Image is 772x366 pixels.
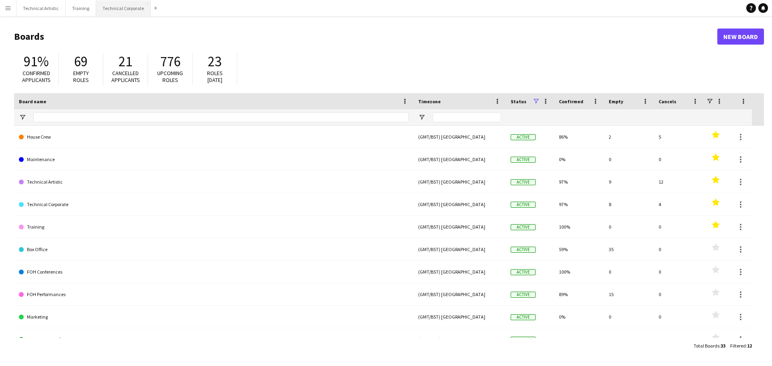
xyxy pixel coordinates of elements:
div: 9 [604,171,654,193]
div: 0% [554,148,604,170]
span: Cancels [659,98,676,104]
span: 776 [160,53,181,70]
button: Technical Artistic [16,0,66,16]
div: 4 [654,193,704,215]
span: Cancelled applicants [111,70,140,84]
button: Training [66,0,96,16]
span: Confirmed [559,98,583,104]
div: (GMT/BST) [GEOGRAPHIC_DATA] [413,261,506,283]
div: (GMT/BST) [GEOGRAPHIC_DATA] [413,216,506,238]
div: 86% [554,126,604,148]
div: 0% [554,328,604,350]
span: 21 [119,53,132,70]
div: 0 [654,238,704,260]
input: Timezone Filter Input [433,112,501,122]
a: FOH Performances [19,283,409,306]
span: Active [511,269,536,275]
button: Technical Corporate [96,0,151,16]
div: 15 [604,283,654,305]
span: Upcoming roles [157,70,183,84]
div: 12 [654,171,704,193]
div: 0 [604,261,654,283]
a: Marketing [19,306,409,328]
a: New Board [717,29,764,45]
div: 0 [654,328,704,350]
a: Maintenance [19,148,409,171]
span: Active [511,314,536,320]
div: 59% [554,238,604,260]
div: : [694,338,725,354]
h1: Boards [14,31,717,43]
div: 35 [604,238,654,260]
div: 97% [554,193,604,215]
div: (GMT/BST) [GEOGRAPHIC_DATA] [413,171,506,193]
div: 0 [604,328,654,350]
div: 0 [654,283,704,305]
div: (GMT/BST) [GEOGRAPHIC_DATA] [413,148,506,170]
span: Status [511,98,526,104]
div: 0 [604,306,654,328]
a: Technical Artistic [19,171,409,193]
div: 97% [554,171,604,193]
a: Training [19,216,409,238]
a: Box Office [19,238,409,261]
span: Active [511,202,536,208]
div: (GMT/BST) [GEOGRAPHIC_DATA] [413,283,506,305]
div: 89% [554,283,604,305]
div: 0 [604,148,654,170]
span: Active [511,179,536,185]
div: 0 [654,216,704,238]
span: Confirmed applicants [22,70,51,84]
span: Empty roles [73,70,89,84]
span: 12 [747,343,752,349]
div: 0 [654,306,704,328]
div: 0 [654,148,704,170]
div: 0% [554,306,604,328]
button: Open Filter Menu [19,114,26,121]
div: 100% [554,216,604,238]
a: FOH Conferences [19,261,409,283]
span: Timezone [418,98,441,104]
div: : [730,338,752,354]
span: Active [511,292,536,298]
div: (GMT/BST) [GEOGRAPHIC_DATA] [413,328,506,350]
div: (GMT/BST) [GEOGRAPHIC_DATA] [413,126,506,148]
span: 33 [721,343,725,349]
span: Active [511,157,536,163]
span: Empty [609,98,623,104]
span: Total Boards [694,343,719,349]
div: 8 [604,193,654,215]
div: (GMT/BST) [GEOGRAPHIC_DATA] [413,306,506,328]
span: 23 [208,53,222,70]
div: 2 [604,126,654,148]
span: Active [511,247,536,253]
span: Active [511,224,536,230]
div: 100% [554,261,604,283]
span: Filtered [730,343,746,349]
div: 0 [654,261,704,283]
span: 69 [74,53,88,70]
div: 0 [604,216,654,238]
span: Board name [19,98,46,104]
div: 5 [654,126,704,148]
a: Permanent Staff [19,328,409,351]
a: House Crew [19,126,409,148]
span: Active [511,134,536,140]
div: (GMT/BST) [GEOGRAPHIC_DATA] [413,238,506,260]
span: Roles [DATE] [207,70,223,84]
div: (GMT/BST) [GEOGRAPHIC_DATA] [413,193,506,215]
span: 91% [24,53,49,70]
input: Board name Filter Input [33,112,409,122]
a: Technical Corporate [19,193,409,216]
button: Open Filter Menu [418,114,425,121]
span: Active [511,337,536,343]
